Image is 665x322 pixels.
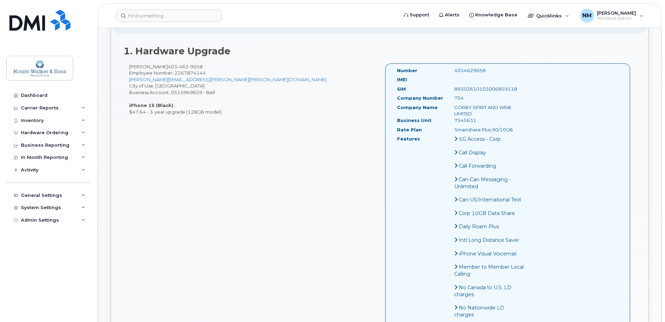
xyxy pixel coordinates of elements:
[575,9,648,23] div: Noah Mavrantzas
[523,9,574,23] div: Quicklinks
[124,45,230,57] strong: 1. Hardware Upgrade
[397,67,417,74] label: Number
[459,136,501,142] span: 5G Access - Corp
[449,86,529,92] div: 89302610103006859118
[399,8,434,22] a: Support
[124,63,380,115] div: [PERSON_NAME] City of Use: [GEOGRAPHIC_DATA] Business Account: 0515969659 - Bell $47.64 - 3-year ...
[116,9,222,22] input: Find something...
[397,86,406,92] label: SIM
[454,284,511,298] span: No Canada to U.S. LD charges
[188,64,203,69] span: 9058
[449,104,529,117] div: CORBY SPIRIT AND WINE LIMITED
[177,64,188,69] span: 462
[454,264,524,277] span: Member to Member Local Calling
[459,251,516,257] span: iPhone Visual Voicemail
[454,176,511,190] span: Can-Can Messaging - Unlimited
[397,117,432,124] label: Business Unit
[449,127,529,133] div: Smartshare Plus 90/10GB
[397,127,422,133] label: Rate Plan
[397,104,438,111] label: Company Name
[168,64,203,69] span: 403
[434,8,464,22] a: Alerts
[129,70,206,76] span: Employee Number: 2267874144
[397,76,407,83] label: IMEI
[459,163,496,169] span: Call Forwarding
[449,95,529,101] div: 754
[464,8,522,22] a: Knowledge Base
[475,11,517,18] span: Knowledge Base
[459,197,521,203] span: Can-US/International Text
[459,149,486,156] span: Call Display
[397,136,420,142] label: Features
[449,67,529,74] div: 4034629058
[459,223,499,230] span: Daily Roam Plus
[597,16,636,21] span: Wireless Admin
[536,13,562,18] span: Quicklinks
[449,117,529,124] div: 7545631
[397,95,443,101] label: Company Number
[129,102,173,108] strong: iPhone 15 (Black)
[582,11,592,20] span: NM
[459,210,515,216] span: Corp 10GB Data Share
[454,305,504,318] span: No Nationwide LD charges
[445,11,459,18] span: Alerts
[459,237,519,243] span: Intl Long Distance Saver
[597,10,636,16] span: [PERSON_NAME]
[410,11,429,18] span: Support
[129,77,327,82] a: [PERSON_NAME][EMAIL_ADDRESS][PERSON_NAME][PERSON_NAME][DOMAIN_NAME]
